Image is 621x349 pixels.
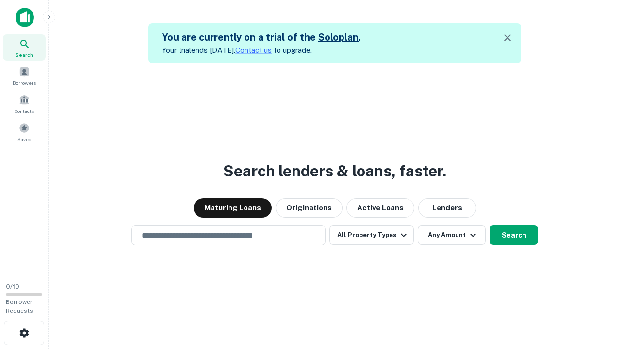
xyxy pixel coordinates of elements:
[346,198,414,218] button: Active Loans
[162,30,361,45] h5: You are currently on a trial of the .
[194,198,272,218] button: Maturing Loans
[318,32,359,43] a: Soloplan
[572,271,621,318] iframe: Chat Widget
[418,225,486,245] button: Any Amount
[3,91,46,117] a: Contacts
[418,198,476,218] button: Lenders
[162,45,361,56] p: Your trial ends [DATE]. to upgrade.
[6,299,33,314] span: Borrower Requests
[15,107,34,115] span: Contacts
[6,283,19,290] span: 0 / 10
[223,159,446,183] h3: Search lenders & loans, faster.
[490,225,538,245] button: Search
[235,46,272,54] a: Contact us
[3,63,46,89] a: Borrowers
[17,135,32,143] span: Saved
[3,119,46,145] a: Saved
[329,225,414,245] button: All Property Types
[276,198,343,218] button: Originations
[16,51,33,59] span: Search
[16,8,34,27] img: capitalize-icon.png
[3,34,46,61] a: Search
[13,79,36,87] span: Borrowers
